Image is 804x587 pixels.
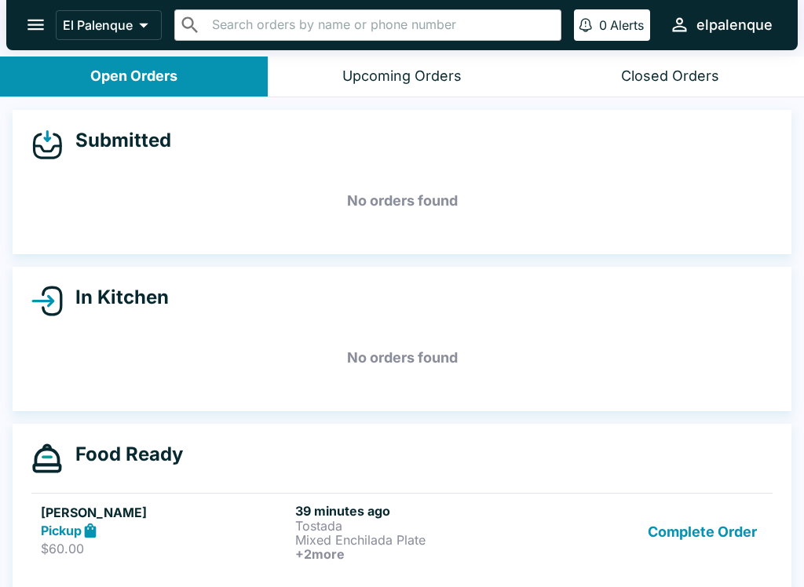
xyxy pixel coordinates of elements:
div: Open Orders [90,67,177,86]
button: Complete Order [641,503,763,561]
h6: 39 minutes ago [295,503,543,519]
h4: Submitted [63,129,171,152]
p: 0 [599,17,607,33]
button: elpalenque [663,8,779,42]
a: [PERSON_NAME]Pickup$60.0039 minutes agoTostadaMixed Enchilada Plate+2moreComplete Order [31,493,773,571]
div: elpalenque [696,16,773,35]
h6: + 2 more [295,547,543,561]
div: Upcoming Orders [342,67,462,86]
h4: Food Ready [63,443,183,466]
input: Search orders by name or phone number [207,14,554,36]
p: Mixed Enchilada Plate [295,533,543,547]
h4: In Kitchen [63,286,169,309]
h5: [PERSON_NAME] [41,503,289,522]
strong: Pickup [41,523,82,538]
div: Closed Orders [621,67,719,86]
h5: No orders found [31,173,773,229]
p: $60.00 [41,541,289,556]
button: El Palenque [56,10,162,40]
button: open drawer [16,5,56,45]
p: Tostada [295,519,543,533]
h5: No orders found [31,330,773,386]
p: Alerts [610,17,644,33]
p: El Palenque [63,17,133,33]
